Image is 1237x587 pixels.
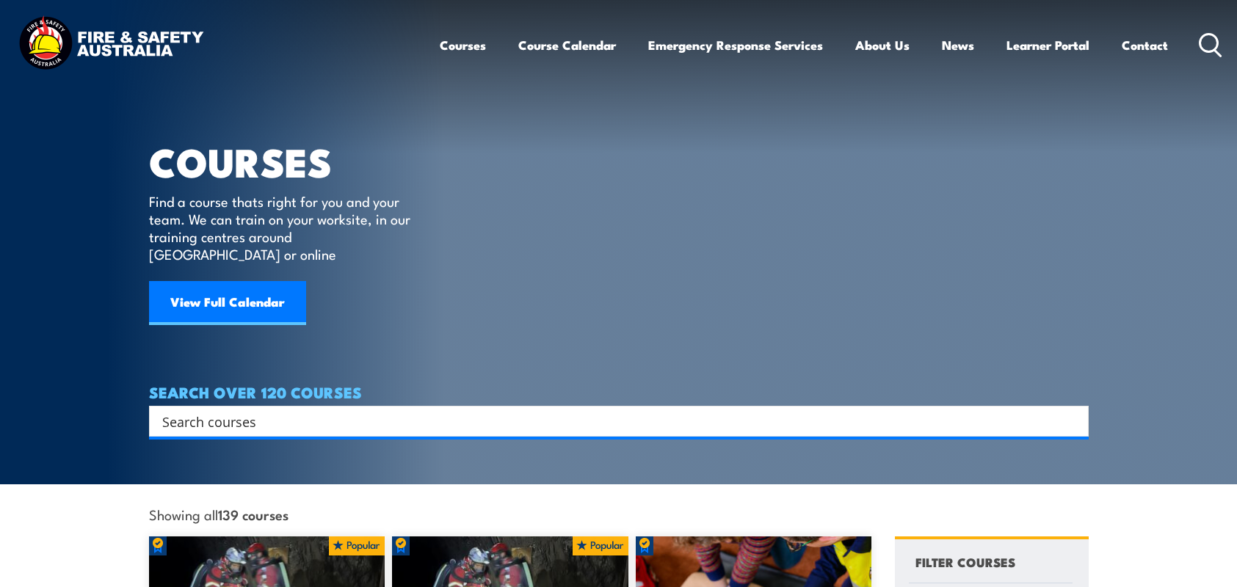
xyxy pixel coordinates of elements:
h4: SEARCH OVER 120 COURSES [149,384,1089,400]
input: Search input [162,410,1056,432]
a: About Us [855,26,910,65]
h4: FILTER COURSES [915,552,1015,572]
a: News [942,26,974,65]
a: Learner Portal [1006,26,1089,65]
strong: 139 courses [218,504,289,524]
p: Find a course thats right for you and your team. We can train on your worksite, in our training c... [149,192,417,263]
a: Courses [440,26,486,65]
a: Course Calendar [518,26,616,65]
a: View Full Calendar [149,281,306,325]
span: Showing all [149,506,289,522]
a: Emergency Response Services [648,26,823,65]
button: Search magnifier button [1063,411,1084,431]
h1: COURSES [149,144,432,178]
a: Contact [1122,26,1168,65]
form: Search form [165,411,1059,431]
